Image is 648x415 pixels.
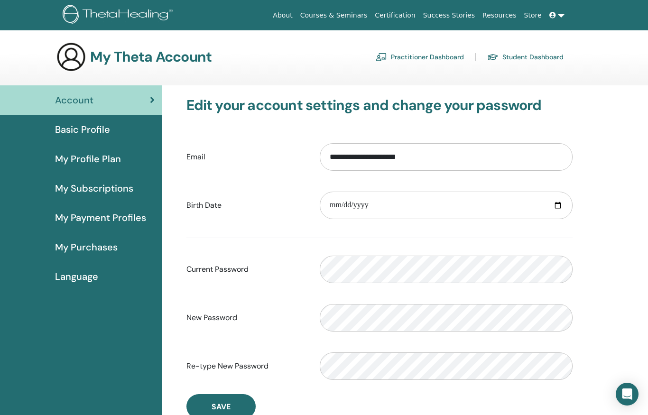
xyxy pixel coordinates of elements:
a: Store [520,7,546,24]
span: Save [212,402,231,412]
a: Success Stories [419,7,479,24]
label: Current Password [179,260,313,278]
label: Email [179,148,313,166]
h3: My Theta Account [90,48,212,65]
span: My Subscriptions [55,181,133,195]
div: Open Intercom Messenger [616,383,639,406]
img: chalkboard-teacher.svg [376,53,387,61]
label: New Password [179,309,313,327]
a: About [269,7,296,24]
span: Basic Profile [55,122,110,137]
img: logo.png [63,5,176,26]
span: Account [55,93,93,107]
span: My Purchases [55,240,118,254]
h3: Edit your account settings and change your password [186,97,573,114]
a: Certification [371,7,419,24]
label: Birth Date [179,196,313,214]
label: Re-type New Password [179,357,313,375]
a: Resources [479,7,520,24]
img: graduation-cap.svg [487,53,499,61]
a: Student Dashboard [487,49,564,65]
span: Language [55,269,98,284]
span: My Payment Profiles [55,211,146,225]
img: generic-user-icon.jpg [56,42,86,72]
a: Practitioner Dashboard [376,49,464,65]
span: My Profile Plan [55,152,121,166]
a: Courses & Seminars [296,7,371,24]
